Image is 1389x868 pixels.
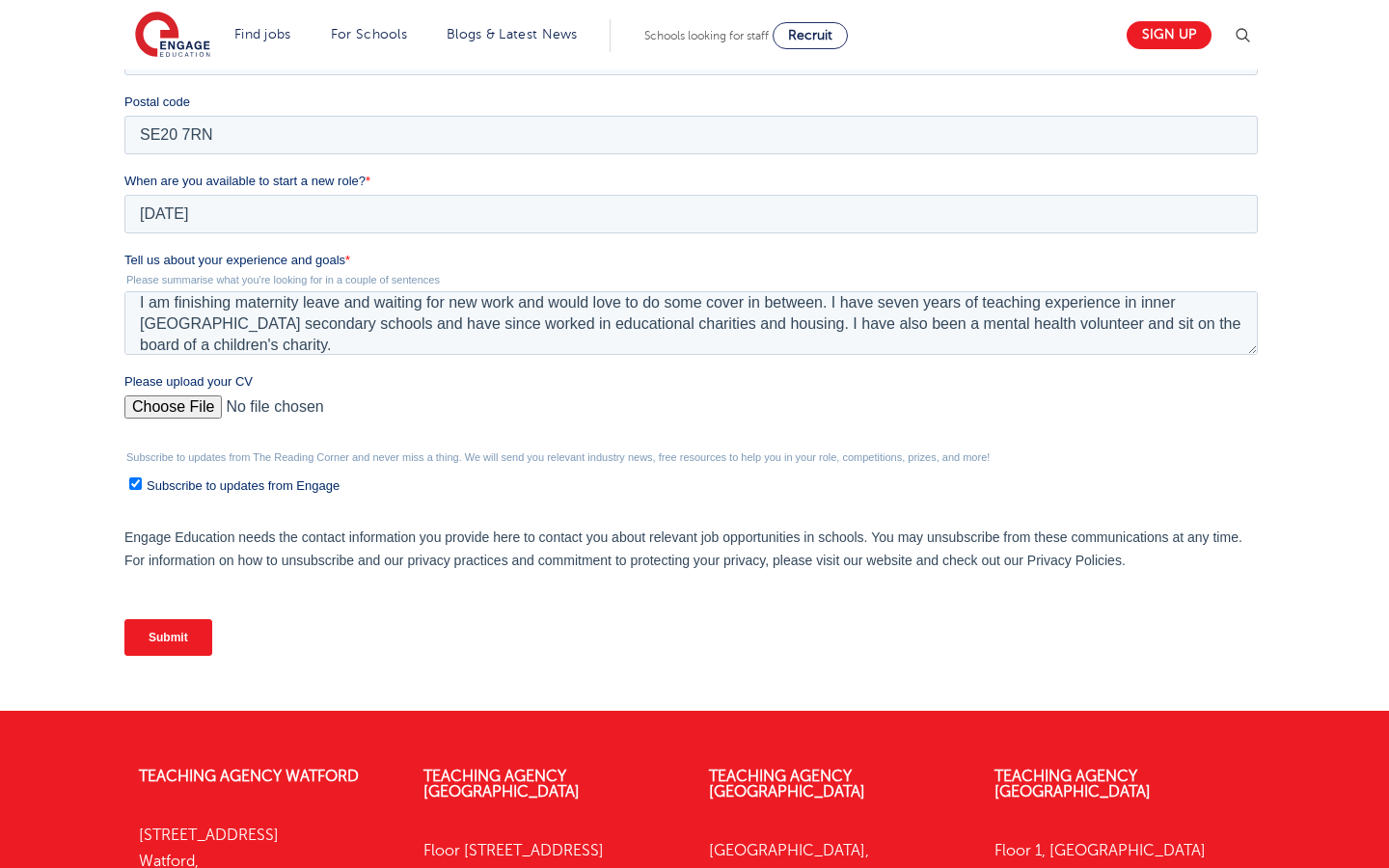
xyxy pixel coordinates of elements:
input: *Contact Number [571,64,1134,102]
span: Schools looking for staff [644,29,769,42]
a: Teaching Agency Watford [139,768,359,785]
img: Engage Education [135,12,210,60]
a: Teaching Agency [GEOGRAPHIC_DATA] [709,768,865,800]
a: Recruit [773,22,848,49]
a: Teaching Agency [GEOGRAPHIC_DATA] [994,768,1151,800]
a: Teaching Agency [GEOGRAPHIC_DATA] [423,768,580,800]
a: Sign up [1127,21,1212,49]
span: Recruit [788,28,832,42]
a: For Schools [331,27,407,41]
a: Find jobs [234,27,291,41]
input: *Last name [571,4,1134,42]
span: Subscribe to updates from Engage [22,664,215,678]
input: Subscribe to updates from Engage [5,663,17,675]
a: Blogs & Latest News [447,27,578,41]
